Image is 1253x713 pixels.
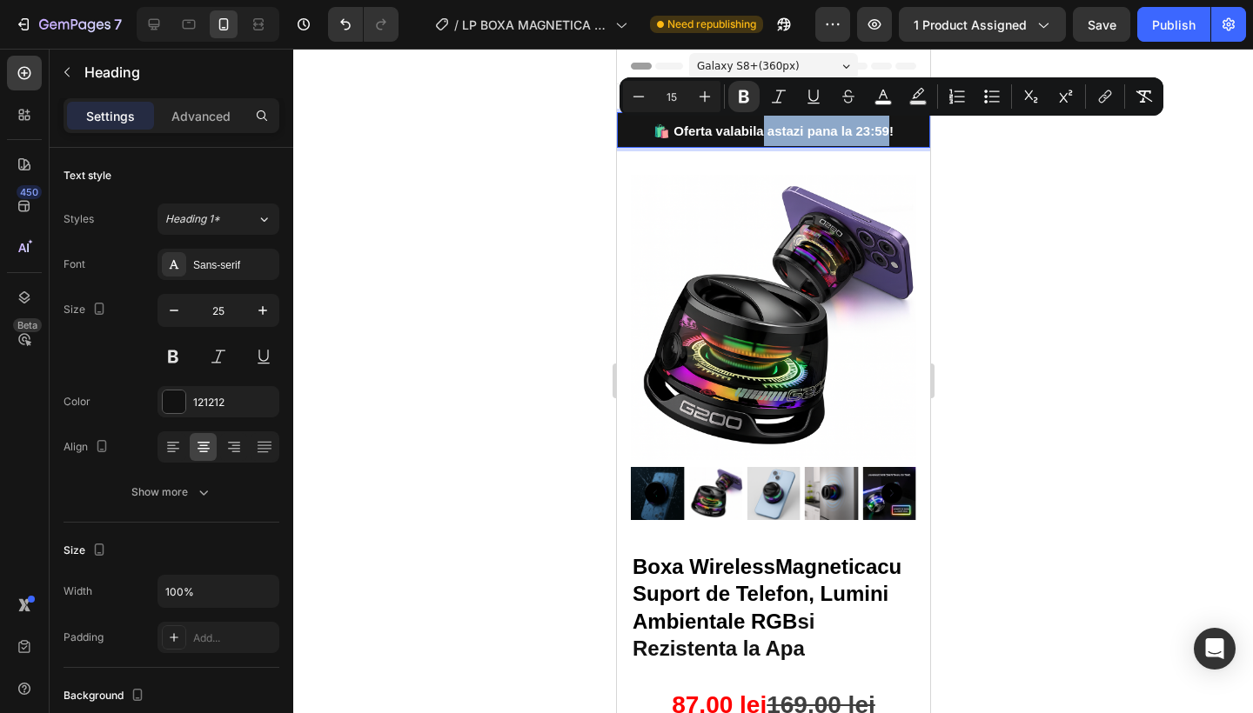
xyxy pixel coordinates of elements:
p: Heading [84,62,272,83]
div: Size [64,539,110,563]
div: Text style [64,168,111,183]
span: / [454,16,459,34]
div: Beta [13,318,42,332]
span: LP BOXA MAGNETICA LED [462,16,608,34]
div: 450 [17,185,42,199]
div: 121212 [193,395,275,410]
span: 1 product assigned [914,16,1027,34]
div: Padding [64,630,104,645]
span: Need republishing [667,17,756,32]
div: Align [64,436,112,459]
p: Settings [86,107,135,125]
div: Styles [64,211,94,227]
p: 7 [114,14,122,35]
button: Save [1073,7,1130,42]
div: Background [64,684,148,708]
button: Show more [64,476,279,508]
span: Save [1088,17,1116,32]
div: Show more [131,483,212,501]
div: Open Intercom Messenger [1194,628,1236,670]
div: Sans-serif [193,257,275,273]
button: 7 [7,7,130,42]
p: Advanced [171,107,231,125]
div: Editor contextual toolbar [620,77,1163,116]
input: Auto [158,576,278,607]
div: Publish [1152,16,1196,34]
div: Color [64,394,90,410]
strong: 87,00 lei [55,643,150,670]
strong: 169,00 lei [150,643,258,670]
iframe: Design area [617,49,930,713]
div: Size [64,298,110,322]
button: Heading 1* [157,203,279,235]
button: Publish [1137,7,1210,42]
div: Add... [193,630,275,646]
div: Width [64,583,92,599]
span: Heading 1* [165,211,220,227]
div: Font [64,257,85,272]
button: 1 product assigned [899,7,1066,42]
div: Undo/Redo [328,7,399,42]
